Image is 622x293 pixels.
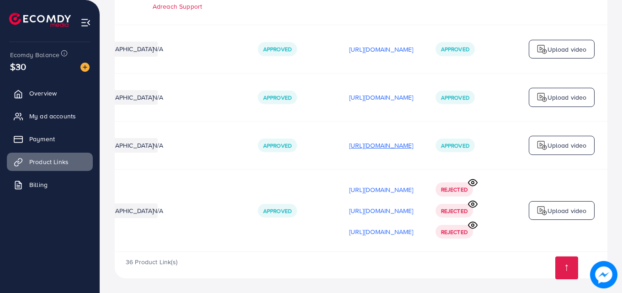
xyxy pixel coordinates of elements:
[29,180,48,189] span: Billing
[441,228,468,236] span: Rejected
[263,207,292,215] span: Approved
[10,50,59,59] span: Ecomdy Balance
[349,140,414,151] p: [URL][DOMAIN_NAME]
[263,142,292,149] span: Approved
[441,94,469,101] span: Approved
[7,176,93,194] a: Billing
[441,45,469,53] span: Approved
[548,44,587,55] p: Upload video
[80,17,91,28] img: menu
[263,45,292,53] span: Approved
[441,207,468,215] span: Rejected
[441,186,468,193] span: Rejected
[349,184,414,195] p: [URL][DOMAIN_NAME]
[548,92,587,103] p: Upload video
[7,153,93,171] a: Product Links
[10,60,26,73] span: $30
[88,42,158,56] li: [GEOGRAPHIC_DATA]
[349,205,414,216] p: [URL][DOMAIN_NAME]
[537,44,548,55] img: logo
[349,44,414,55] p: [URL][DOMAIN_NAME]
[153,206,163,215] span: N/A
[29,134,55,144] span: Payment
[7,107,93,125] a: My ad accounts
[537,92,548,103] img: logo
[548,205,587,216] p: Upload video
[7,84,93,102] a: Overview
[29,112,76,121] span: My ad accounts
[153,93,163,102] span: N/A
[29,157,69,166] span: Product Links
[349,226,414,237] p: [URL][DOMAIN_NAME]
[153,2,202,11] a: Adreach Support
[441,142,469,149] span: Approved
[88,90,158,105] li: [GEOGRAPHIC_DATA]
[548,140,587,151] p: Upload video
[349,92,414,103] p: [URL][DOMAIN_NAME]
[9,13,71,27] img: logo
[80,63,90,72] img: image
[590,261,617,288] img: image
[537,140,548,151] img: logo
[153,141,163,150] span: N/A
[126,257,177,266] span: 36 Product Link(s)
[88,138,158,153] li: [GEOGRAPHIC_DATA]
[537,205,548,216] img: logo
[29,89,57,98] span: Overview
[88,203,158,218] li: [GEOGRAPHIC_DATA]
[263,94,292,101] span: Approved
[153,44,163,53] span: N/A
[7,130,93,148] a: Payment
